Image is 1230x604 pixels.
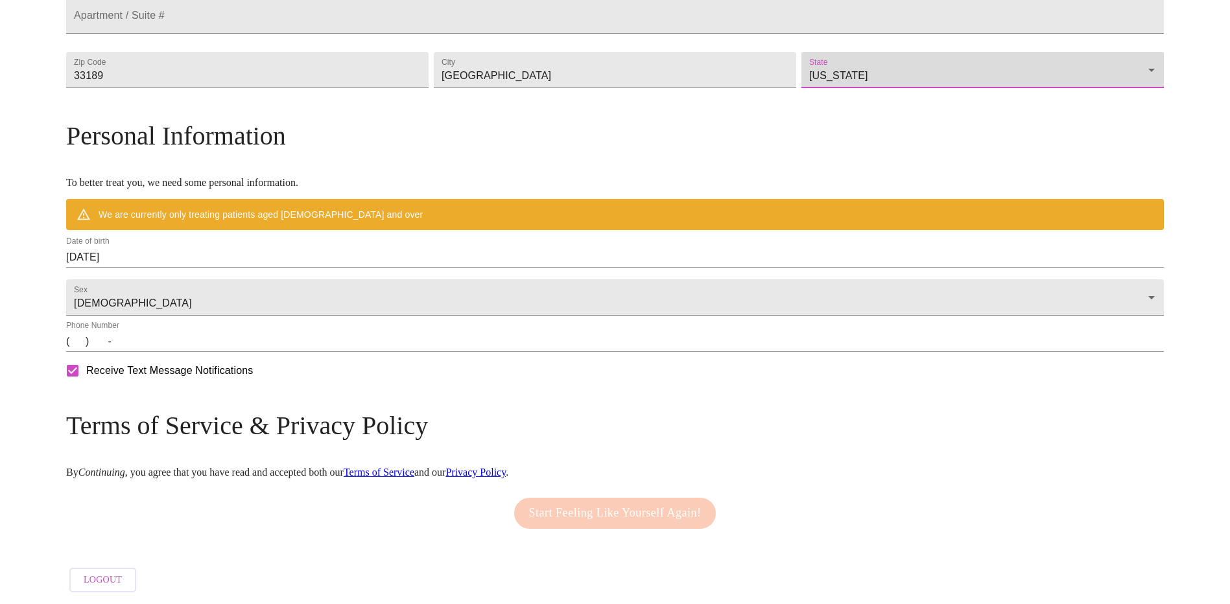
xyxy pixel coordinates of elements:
[445,467,506,478] a: Privacy Policy
[84,572,122,588] span: Logout
[86,363,253,378] span: Receive Text Message Notifications
[78,467,125,478] em: Continuing
[99,203,423,226] div: We are currently only treating patients aged [DEMOGRAPHIC_DATA] and over
[801,52,1164,88] div: [US_STATE]
[66,121,1164,151] h3: Personal Information
[66,177,1164,189] p: To better treat you, we need some personal information.
[66,238,110,246] label: Date of birth
[69,568,136,593] button: Logout
[344,467,414,478] a: Terms of Service
[66,322,119,330] label: Phone Number
[66,467,1164,478] p: By , you agree that you have read and accepted both our and our .
[66,410,1164,441] h3: Terms of Service & Privacy Policy
[66,279,1164,316] div: [DEMOGRAPHIC_DATA]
